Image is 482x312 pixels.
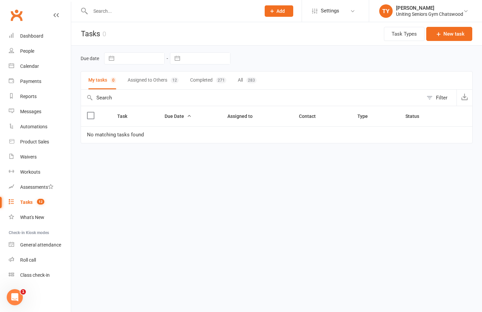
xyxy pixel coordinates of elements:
a: Automations [9,119,71,134]
div: General attendance [20,242,61,248]
div: Automations [20,124,47,129]
div: Workouts [20,169,40,175]
a: Waivers [9,149,71,165]
h1: Tasks [71,22,106,45]
button: My tasks0 [88,72,116,89]
button: Task [117,112,135,120]
span: Task [117,114,135,119]
a: People [9,44,71,59]
span: Assigned to [227,114,260,119]
div: Uniting Seniors Gym Chatswood [396,11,463,17]
button: New task [426,27,472,41]
input: Search... [88,6,256,16]
a: Calendar [9,59,71,74]
div: Assessments [20,184,53,190]
a: Dashboard [9,29,71,44]
div: Class check-in [20,272,50,278]
div: TY [379,4,393,18]
span: Settings [321,3,339,18]
button: Assigned to Others12 [128,72,179,89]
div: 0 [111,77,116,83]
div: [PERSON_NAME] [396,5,463,11]
button: Due Date [165,112,191,120]
span: Due Date [165,114,191,119]
a: Messages [9,104,71,119]
button: Completed271 [190,72,226,89]
span: Type [357,114,375,119]
button: Task Types [384,27,425,41]
a: Reports [9,89,71,104]
button: All283 [238,72,257,89]
iframe: Intercom live chat [7,289,23,305]
div: Filter [436,94,447,102]
a: Product Sales [9,134,71,149]
a: Roll call [9,253,71,268]
a: Clubworx [8,7,25,24]
a: Tasks 12 [9,195,71,210]
div: Tasks [20,199,33,205]
div: Reports [20,94,37,99]
a: Assessments [9,180,71,195]
div: Roll call [20,257,36,263]
input: Search [81,90,423,106]
span: 1 [20,289,26,295]
a: General attendance kiosk mode [9,237,71,253]
div: 283 [246,77,257,83]
div: Payments [20,79,41,84]
button: Type [357,112,375,120]
span: Status [405,114,427,119]
div: Messages [20,109,41,114]
div: 271 [216,77,226,83]
div: Product Sales [20,139,49,144]
span: Contact [299,114,323,119]
div: People [20,48,34,54]
a: Class kiosk mode [9,268,71,283]
a: Workouts [9,165,71,180]
button: Filter [423,90,456,106]
a: Payments [9,74,71,89]
button: Contact [299,112,323,120]
span: 12 [37,199,44,205]
button: Status [405,112,427,120]
div: Dashboard [20,33,43,39]
div: 12 [171,77,179,83]
td: No matching tasks found [81,126,472,143]
div: 0 [102,30,106,38]
button: Add [265,5,293,17]
button: Assigned to [227,112,260,120]
div: What's New [20,215,44,220]
label: Due date [81,56,99,61]
div: Calendar [20,63,39,69]
a: What's New [9,210,71,225]
span: Add [276,8,285,14]
div: Waivers [20,154,37,160]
